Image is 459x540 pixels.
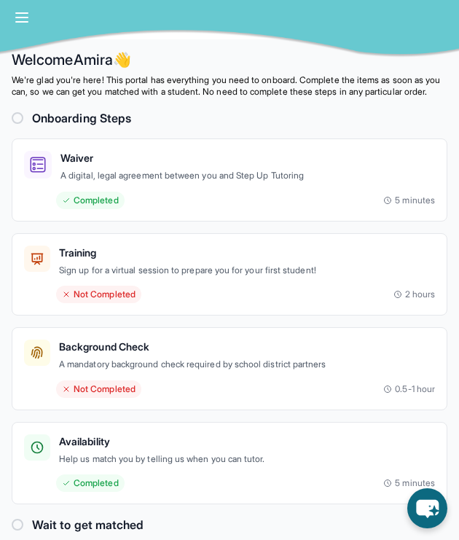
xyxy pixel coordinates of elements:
[59,246,435,260] h3: Training
[12,422,447,505] a: AvailabilityHelp us match you by telling us when you can tutor.Completed5 minutes
[56,474,125,492] div: Completed
[32,109,131,127] h2: Onboarding Steps
[393,289,436,300] div: 2 hours
[12,327,447,410] a: Background CheckA mandatory background check required by school district partnersNot Completed0.5...
[59,263,435,278] p: Sign up for a virtual session to prepare you for your first student!
[60,151,435,165] h3: Waiver
[12,138,447,222] a: WaiverA digital, legal agreement between you and Step Up TutoringCompleted5 minutes
[383,477,435,489] div: 5 minutes
[56,286,141,303] div: Not Completed
[56,192,125,209] div: Completed
[383,195,435,206] div: 5 minutes
[407,488,447,528] button: chat-button
[59,357,435,372] p: A mandatory background check required by school district partners
[59,452,435,466] p: Help us match you by telling us when you can tutor.
[383,383,435,395] div: 0.5-1 hour
[12,74,447,98] p: We're glad you're here! This portal has everything you need to onboard. Complete the items as soo...
[56,380,141,398] div: Not Completed
[32,516,144,533] h2: Wait to get matched
[12,51,447,74] h2: Welcome Amira 👋
[59,434,435,449] h3: Availability
[60,168,435,183] p: A digital, legal agreement between you and Step Up Tutoring
[59,340,435,354] h3: Background Check
[12,233,447,316] a: TrainingSign up for a virtual session to prepare you for your first student!Not Completed2 hours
